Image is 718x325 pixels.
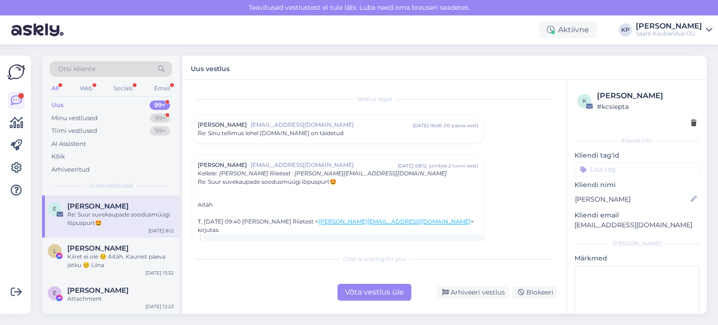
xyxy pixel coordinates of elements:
[53,289,57,296] span: E
[539,22,596,38] div: Aktiivne
[145,269,174,276] div: [DATE] 15:32
[198,178,337,186] span: Re: Suur suvekaupade soodusmüügi lõpuspurt🤩
[67,202,129,210] span: eve suurkivi
[574,210,699,220] p: Kliendi email
[152,82,172,94] div: Email
[574,137,699,145] div: Kliendi info
[198,129,344,137] span: Re: Sinu tellimus lehel [DOMAIN_NAME] on täidetud
[219,170,291,177] span: [PERSON_NAME] Riietest
[51,152,65,161] div: Kõik
[58,64,95,74] span: Otsi kliente
[619,23,632,36] div: KP
[191,61,230,74] label: Uus vestlus
[574,162,699,176] input: Lisa tag
[67,295,174,303] div: Attachment
[198,161,247,169] span: [PERSON_NAME]
[51,165,90,174] div: Arhiveeritud
[413,122,442,129] div: [DATE] 16:06
[582,97,587,104] span: k
[574,180,699,190] p: Kliendi nimi
[574,239,699,248] div: [PERSON_NAME]
[198,201,478,209] div: Aitäh
[636,22,702,30] div: [PERSON_NAME]
[67,286,129,295] span: Eve Veerva
[198,217,478,234] div: T, [DATE] 09:40 [PERSON_NAME] Riietest < > kirjutas:
[89,181,133,190] span: Uued vestlused
[51,126,97,136] div: Tiimi vestlused
[145,303,174,310] div: [DATE] 12:23
[575,194,689,204] input: Lisa nimi
[53,205,57,212] span: e
[78,82,94,94] div: Web
[251,161,398,169] span: [EMAIL_ADDRESS][DOMAIN_NAME]
[597,90,696,101] div: [PERSON_NAME]
[251,121,413,129] span: [EMAIL_ADDRESS][DOMAIN_NAME]
[53,247,57,254] span: L
[318,218,471,225] a: [PERSON_NAME][EMAIL_ADDRESS][DOMAIN_NAME]
[51,101,64,110] div: Uus
[150,101,170,110] div: 99+
[192,95,557,103] div: Vestlus algas
[67,244,129,253] span: Liina Ubakivi
[444,122,478,129] div: ( 10 päeva eest )
[148,227,174,234] div: [DATE] 8:12
[337,284,411,301] div: Võta vestlus üle
[112,82,135,94] div: Socials
[429,162,478,169] div: ( umbes 2 tunni eest )
[51,139,86,149] div: AI Assistent
[437,286,509,299] div: Arhiveeri vestlus
[50,82,60,94] div: All
[51,114,98,123] div: Minu vestlused
[67,210,174,227] div: Re: Suur suvekaupade soodusmüügi lõpuspurt🤩
[7,63,25,81] img: Askly Logo
[574,220,699,230] p: [EMAIL_ADDRESS][DOMAIN_NAME]
[597,101,696,112] div: # kcsiepta
[512,286,557,299] div: Blokeeri
[636,22,712,37] a: [PERSON_NAME]Saare Kaubandus OÜ
[67,253,174,269] div: Kiiret ei ole ☺️ Aitäh. Kaunist päeva jätku ☺️ Liina
[574,151,699,160] p: Kliendi tag'id
[192,255,557,263] div: Chat is waiting for you
[198,121,247,129] span: [PERSON_NAME]
[398,162,427,169] div: [DATE] 08:12
[636,30,702,37] div: Saare Kaubandus OÜ
[198,170,217,177] span: Kellele :
[150,126,170,136] div: 99+
[150,114,170,123] div: 99+
[574,253,699,263] p: Märkmed
[294,170,447,177] span: [PERSON_NAME][EMAIL_ADDRESS][DOMAIN_NAME]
